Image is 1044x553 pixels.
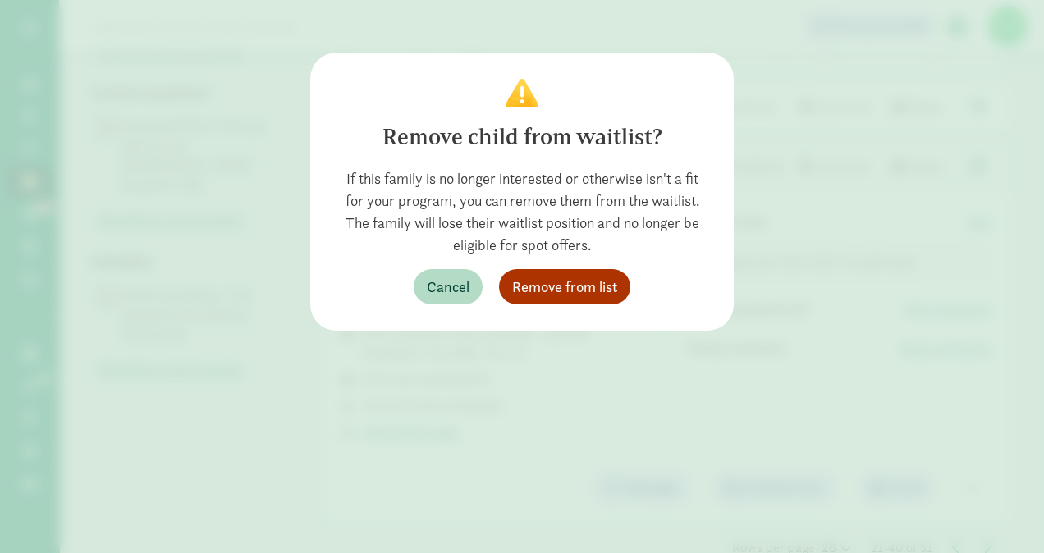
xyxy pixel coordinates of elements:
span: Remove from list [512,276,617,298]
img: Confirm [506,79,538,107]
button: Remove from list [499,269,630,304]
iframe: Chat Widget [962,474,1044,553]
div: If this family is no longer interested or otherwise isn't a fit for your program, you can remove ... [337,167,707,256]
button: Cancel [414,269,483,304]
span: Cancel [427,276,469,298]
div: Remove child from waitlist? [337,121,707,154]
